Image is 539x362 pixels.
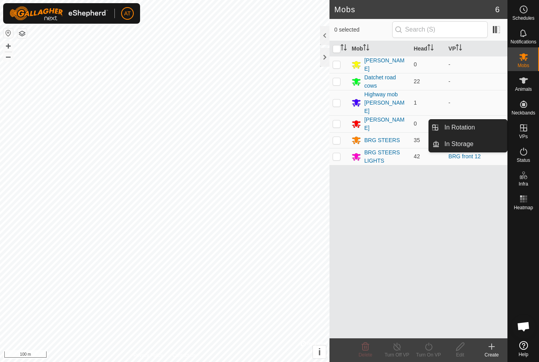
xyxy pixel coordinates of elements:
[414,99,417,106] span: 1
[518,63,529,68] span: Mobs
[414,137,420,143] span: 35
[4,41,13,51] button: +
[508,338,539,360] a: Help
[444,123,475,132] span: In Rotation
[517,158,530,163] span: Status
[381,351,413,358] div: Turn Off VP
[512,16,534,21] span: Schedules
[518,352,528,357] span: Help
[172,352,196,359] a: Contact Us
[445,73,507,90] td: -
[427,45,434,52] p-sorticon: Activate to sort
[445,41,507,56] th: VP
[445,90,507,115] td: -
[413,351,444,358] div: Turn On VP
[444,351,476,358] div: Edit
[364,73,407,90] div: Datchet road cows
[124,9,131,18] span: AT
[341,45,347,52] p-sorticon: Activate to sort
[445,56,507,73] td: -
[449,153,481,159] a: BRG front 12
[134,352,163,359] a: Privacy Policy
[429,136,507,152] li: In Storage
[364,136,400,144] div: BRG STEERS
[512,315,535,338] div: Open chat
[511,39,536,44] span: Notifications
[364,90,407,115] div: Highway mob [PERSON_NAME]
[519,134,528,139] span: VPs
[17,29,27,38] button: Map Layers
[313,345,326,358] button: i
[364,116,407,132] div: [PERSON_NAME]
[514,205,533,210] span: Heatmap
[511,111,535,115] span: Neckbands
[9,6,108,21] img: Gallagher Logo
[4,28,13,38] button: Reset Map
[414,120,417,127] span: 0
[495,4,500,15] span: 6
[392,21,488,38] input: Search (S)
[456,45,462,52] p-sorticon: Activate to sort
[334,26,392,34] span: 0 selected
[334,5,495,14] h2: Mobs
[414,153,420,159] span: 42
[429,120,507,135] li: In Rotation
[440,120,507,135] a: In Rotation
[364,148,407,165] div: BRG STEERS LIGHTS
[411,41,445,56] th: Head
[363,45,369,52] p-sorticon: Activate to sort
[515,87,532,92] span: Animals
[359,352,372,358] span: Delete
[364,56,407,73] div: [PERSON_NAME]
[476,351,507,358] div: Create
[4,52,13,61] button: –
[445,115,507,132] td: -
[518,182,528,186] span: Infra
[414,78,420,84] span: 22
[440,136,507,152] a: In Storage
[348,41,410,56] th: Mob
[318,347,321,357] span: i
[414,61,417,68] span: 0
[444,139,473,149] span: In Storage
